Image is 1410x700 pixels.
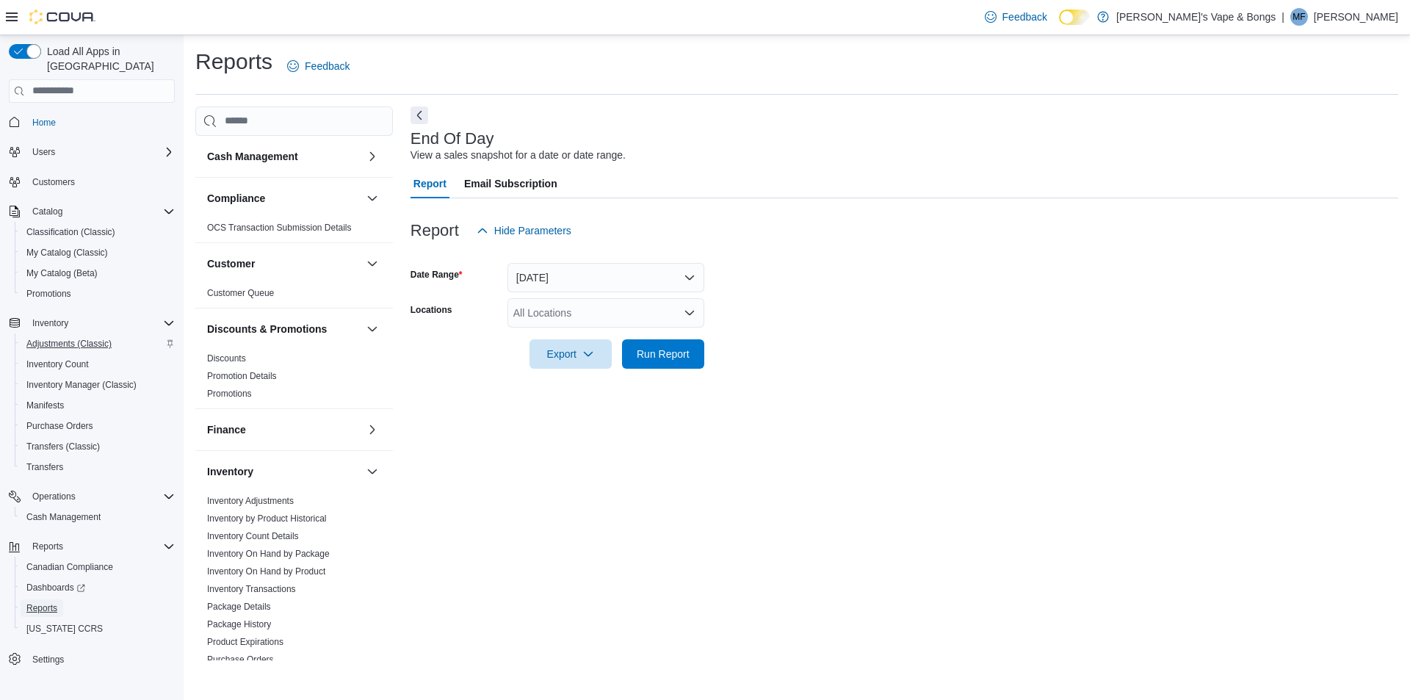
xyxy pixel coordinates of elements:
a: My Catalog (Beta) [21,264,104,282]
a: Dashboards [15,577,181,598]
a: Purchase Orders [21,417,99,435]
button: Cash Management [207,149,361,164]
button: Cash Management [15,507,181,527]
h3: Customer [207,256,255,271]
div: Discounts & Promotions [195,350,393,408]
span: Dashboards [26,582,85,593]
a: Inventory On Hand by Package [207,549,330,559]
a: Package Details [207,602,271,612]
button: Purchase Orders [15,416,181,436]
h3: Compliance [207,191,265,206]
span: Export [538,339,603,369]
button: Transfers [15,457,181,477]
button: Inventory [207,464,361,479]
a: Manifests [21,397,70,414]
span: Manifests [21,397,175,414]
a: Inventory On Hand by Product [207,566,325,577]
button: Reports [26,538,69,555]
label: Date Range [411,269,463,281]
button: Manifests [15,395,181,416]
button: Discounts & Promotions [207,322,361,336]
span: Classification (Classic) [21,223,175,241]
span: Inventory Transactions [207,583,296,595]
span: Reports [32,541,63,552]
button: Promotions [15,284,181,304]
a: Inventory Transactions [207,584,296,594]
span: Users [32,146,55,158]
span: Inventory Count Details [207,530,299,542]
a: My Catalog (Classic) [21,244,114,261]
button: Cash Management [364,148,381,165]
label: Locations [411,304,452,316]
span: Purchase Orders [21,417,175,435]
img: Cova [29,10,95,24]
span: Reports [26,602,57,614]
span: OCS Transaction Submission Details [207,222,352,234]
span: Canadian Compliance [26,561,113,573]
h3: Cash Management [207,149,298,164]
a: Customers [26,173,81,191]
button: Users [26,143,61,161]
button: Operations [26,488,82,505]
button: Settings [3,648,181,669]
span: Cash Management [26,511,101,523]
div: Mark Fuller [1290,8,1308,26]
span: Transfers (Classic) [21,438,175,455]
span: Settings [26,649,175,668]
h3: Finance [207,422,246,437]
span: MF [1292,8,1305,26]
span: Email Subscription [464,169,557,198]
a: Promotions [207,389,252,399]
button: Next [411,107,428,124]
button: Canadian Compliance [15,557,181,577]
span: Adjustments (Classic) [21,335,175,353]
a: Purchase Orders [207,654,274,665]
button: Run Report [622,339,704,369]
span: Catalog [32,206,62,217]
a: Feedback [979,2,1053,32]
span: Transfers (Classic) [26,441,100,452]
button: Finance [207,422,361,437]
a: Package History [207,619,271,629]
span: Purchase Orders [26,420,93,432]
button: Home [3,112,181,133]
input: Dark Mode [1059,10,1090,25]
span: Classification (Classic) [26,226,115,238]
a: Canadian Compliance [21,558,119,576]
h3: End Of Day [411,130,494,148]
p: [PERSON_NAME]'s Vape & Bongs [1116,8,1276,26]
a: Cash Management [21,508,106,526]
span: Transfers [21,458,175,476]
span: Promotion Details [207,370,277,382]
button: Customer [207,256,361,271]
span: Package History [207,618,271,630]
a: Classification (Classic) [21,223,121,241]
span: Discounts [207,353,246,364]
span: Dashboards [21,579,175,596]
span: My Catalog (Beta) [21,264,175,282]
span: Load All Apps in [GEOGRAPHIC_DATA] [41,44,175,73]
span: Inventory Adjustments [207,495,294,507]
button: Hide Parameters [471,216,577,245]
button: Customer [364,255,381,273]
button: Transfers (Classic) [15,436,181,457]
span: Inventory Count [21,356,175,373]
span: Hide Parameters [494,223,571,238]
a: Inventory Count Details [207,531,299,541]
span: Promotions [21,285,175,303]
button: My Catalog (Beta) [15,263,181,284]
h3: Report [411,222,459,239]
a: Home [26,114,62,131]
span: My Catalog (Beta) [26,267,98,279]
button: Inventory [26,314,74,332]
a: Inventory by Product Historical [207,513,327,524]
a: Reports [21,599,63,617]
button: Compliance [207,191,361,206]
a: Feedback [281,51,355,81]
a: Settings [26,651,70,668]
button: Inventory Count [15,354,181,375]
span: Settings [32,654,64,665]
span: Dark Mode [1059,25,1060,26]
